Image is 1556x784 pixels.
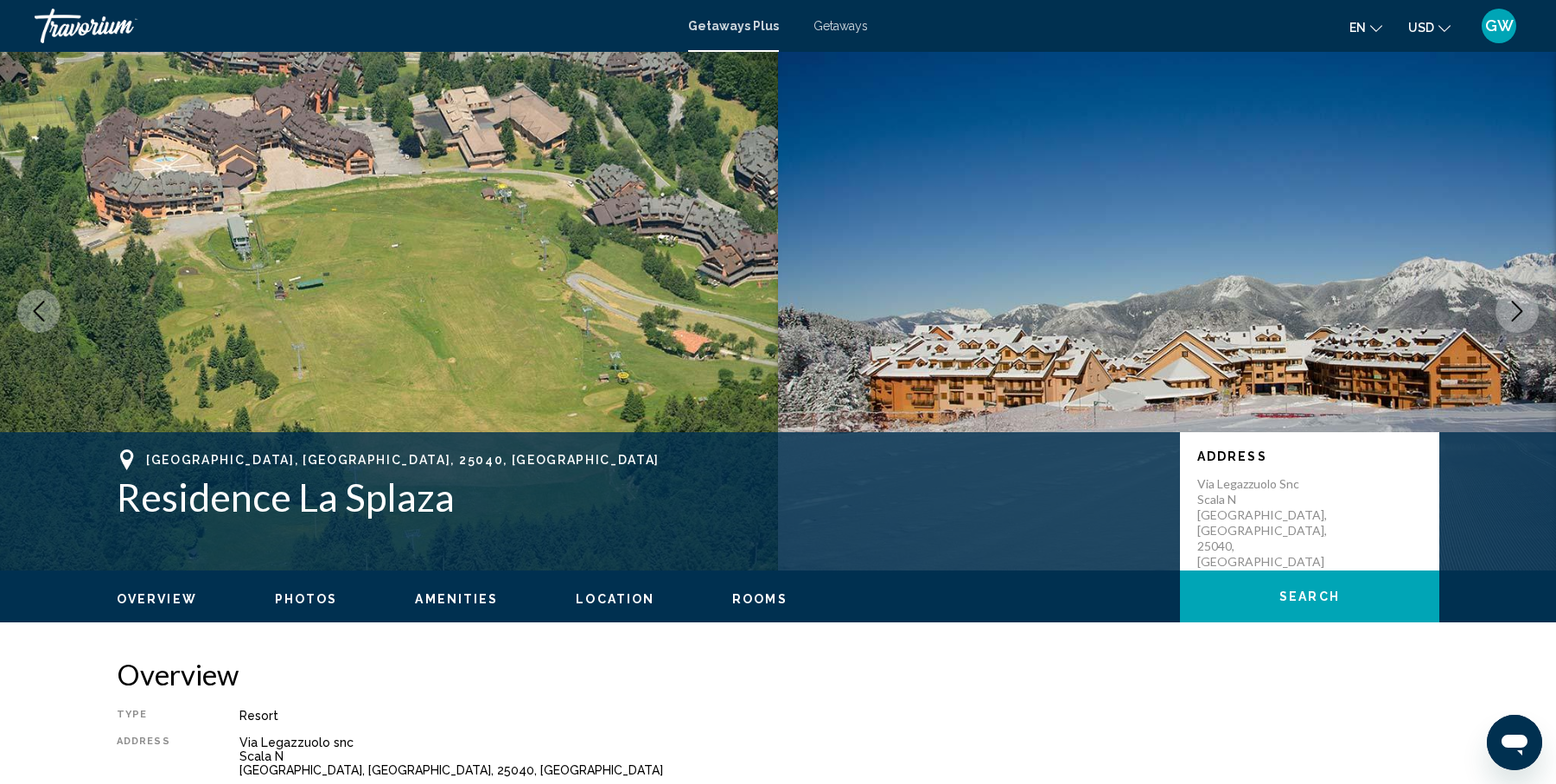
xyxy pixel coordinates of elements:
h1: Residence La Splaza [117,475,1163,519]
span: Location [576,592,654,606]
button: Previous image [17,290,61,333]
button: Rooms [732,591,788,607]
span: Amenities [415,592,498,606]
a: Getaways Plus [688,19,779,33]
button: User Menu [1476,8,1521,44]
span: [GEOGRAPHIC_DATA], [GEOGRAPHIC_DATA], 25040, [GEOGRAPHIC_DATA] [146,453,660,467]
a: Getaways [813,19,868,33]
button: Search [1180,570,1439,622]
h2: Overview [117,657,1439,692]
button: Amenities [415,591,498,607]
button: Overview [117,591,197,607]
button: Location [576,591,654,607]
div: Type [117,709,196,723]
span: en [1349,21,1366,35]
span: GW [1485,17,1514,35]
span: Search [1279,590,1340,604]
button: Change currency [1408,15,1451,40]
a: Travorium [35,9,671,43]
div: Address [117,736,196,777]
span: Rooms [732,592,788,606]
div: Via Legazzuolo snc Scala N [GEOGRAPHIC_DATA], [GEOGRAPHIC_DATA], 25040, [GEOGRAPHIC_DATA] [239,736,1439,777]
p: Address [1197,449,1422,463]
button: Next image [1495,290,1539,333]
p: Via Legazzuolo snc Scala N [GEOGRAPHIC_DATA], [GEOGRAPHIC_DATA], 25040, [GEOGRAPHIC_DATA] [1197,476,1336,570]
div: Resort [239,709,1439,723]
span: USD [1408,21,1434,35]
iframe: Button to launch messaging window [1487,715,1542,770]
span: Photos [275,592,338,606]
span: Overview [117,592,197,606]
button: Change language [1349,15,1382,40]
button: Photos [275,591,338,607]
